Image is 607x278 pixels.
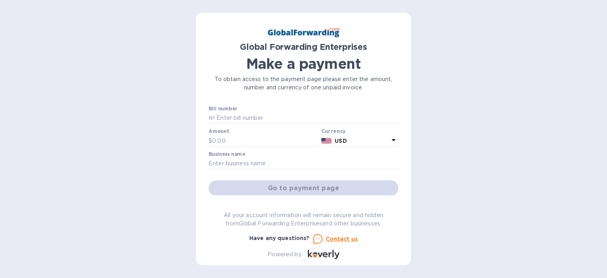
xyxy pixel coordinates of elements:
b: USD [335,138,347,144]
img: USD [321,138,332,144]
input: Enter business name [209,158,398,170]
b: Currency [321,128,346,134]
p: All your account information will remain secure and hidden from Global Forwarding Enterprises and... [209,211,398,228]
input: Enter bill number [215,112,398,124]
b: Have any questions? [249,235,310,241]
h1: Make a payment [209,55,398,72]
u: Contact us [326,236,358,242]
label: Amount [209,129,229,134]
p: Powered by [268,250,301,259]
b: Global Forwarding Enterprises [240,42,367,52]
p: To obtain access to the payment page please enter the amount, number and currency of one unpaid i... [209,75,398,92]
label: Bill number [209,106,237,111]
p: $ [209,137,212,145]
input: 0.00 [212,135,318,147]
label: Business name [209,152,245,157]
p: № [209,114,215,122]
